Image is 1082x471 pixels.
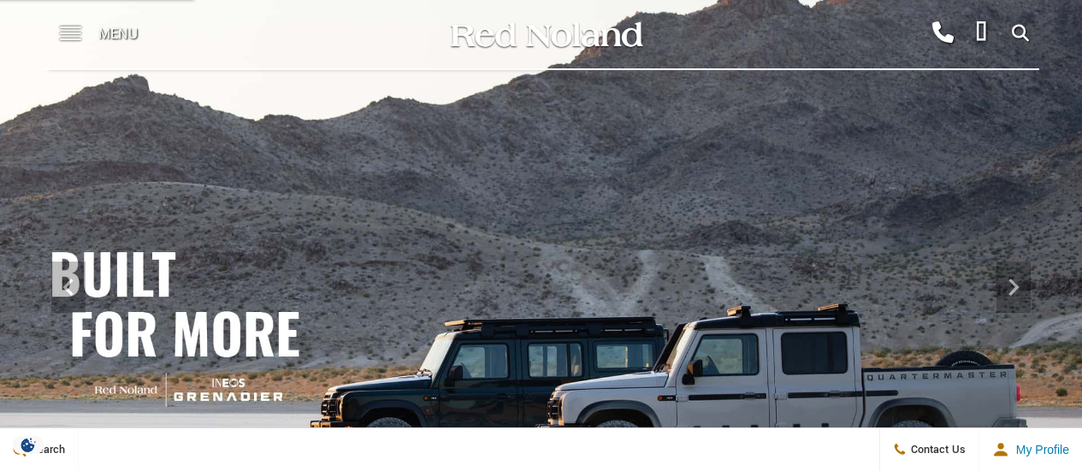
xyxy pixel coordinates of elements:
[447,20,644,50] img: Red Noland Auto Group
[979,428,1082,471] button: Open user profile menu
[1009,443,1069,456] span: My Profile
[51,262,86,313] div: Previous
[9,436,48,454] section: Click to Open Cookie Consent Modal
[907,442,966,457] span: Contact Us
[9,436,48,454] img: Opt-Out Icon
[996,262,1031,313] div: Next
